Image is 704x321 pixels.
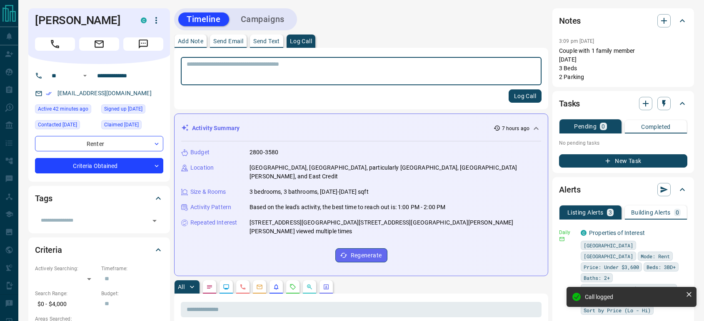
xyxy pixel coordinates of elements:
p: [STREET_ADDRESS][GEOGRAPHIC_DATA][STREET_ADDRESS][GEOGRAPHIC_DATA][PERSON_NAME][PERSON_NAME] view... [250,218,541,236]
p: 3 bedrooms, 3 bathrooms, [DATE]-[DATE] sqft [250,188,369,196]
svg: Lead Browsing Activity [223,284,230,290]
div: Criteria [35,240,163,260]
span: Signed up [DATE] [104,105,142,113]
button: Open [149,215,160,227]
h2: Alerts [559,183,581,196]
p: All [178,284,185,290]
p: Budget [190,148,210,157]
p: Send Email [213,38,243,44]
p: Couple with 1 family member [DATE] 3 Beds 2 Parking [559,47,687,81]
button: Log Call [509,89,542,103]
p: Activity Pattern [190,203,231,212]
button: Open [80,71,90,81]
span: [GEOGRAPHIC_DATA] [584,241,633,249]
div: Criteria Obtained [35,158,163,173]
span: Baths: 2+ [584,274,610,282]
p: 7 hours ago [502,125,529,132]
svg: Requests [290,284,296,290]
a: [EMAIL_ADDRESS][DOMAIN_NAME] [57,90,152,96]
div: Fri Jun 07 2024 [101,120,163,132]
span: Email [79,37,119,51]
p: Repeated Interest [190,218,237,227]
button: Regenerate [335,248,387,262]
div: Tue Jul 15 2025 [35,120,97,132]
p: 3:09 pm [DATE] [559,38,594,44]
p: Based on the lead's activity, the best time to reach out is: 1:00 PM - 2:00 PM [250,203,445,212]
span: Message [123,37,163,51]
h2: Tags [35,192,52,205]
div: Notes [559,11,687,31]
svg: Opportunities [306,284,313,290]
p: No pending tasks [559,137,687,149]
p: $0 - $4,000 [35,297,97,311]
p: Location [190,163,214,172]
h2: Notes [559,14,581,27]
div: Tags [35,188,163,208]
div: Renter [35,136,163,151]
p: Size & Rooms [190,188,226,196]
span: Beds: 3BD+ [647,263,676,271]
div: Alerts [559,180,687,200]
p: Search Range: [35,290,97,297]
div: Tue Aug 12 2025 [35,104,97,116]
svg: Emails [256,284,263,290]
div: Tue Feb 08 2022 [101,104,163,116]
button: Timeline [178,12,229,26]
button: Campaigns [232,12,293,26]
p: 3 [609,210,612,215]
h2: Tasks [559,97,580,110]
div: Call logged [585,294,682,300]
svg: Notes [206,284,213,290]
span: Call [35,37,75,51]
span: Mode: Rent [641,252,670,260]
svg: Calls [240,284,246,290]
svg: Agent Actions [323,284,330,290]
p: [GEOGRAPHIC_DATA], [GEOGRAPHIC_DATA], particularly [GEOGRAPHIC_DATA], [GEOGRAPHIC_DATA][PERSON_NA... [250,163,541,181]
p: 0 [602,123,605,129]
div: Tasks [559,94,687,114]
p: Building Alerts [631,210,671,215]
span: Price: Under $3,600 [584,263,639,271]
h2: Criteria [35,243,62,257]
p: Timeframe: [101,265,163,272]
span: Claimed [DATE] [104,121,139,129]
span: Active 42 minutes ago [38,105,88,113]
a: Properties of Interest [589,230,645,236]
div: condos.ca [581,230,587,236]
div: condos.ca [141,17,147,23]
p: Pending [574,123,597,129]
p: Add Note [178,38,203,44]
svg: Email Verified [46,91,52,96]
div: Activity Summary7 hours ago [181,121,541,136]
svg: Listing Alerts [273,284,280,290]
p: 0 [676,210,679,215]
p: 2800-3580 [250,148,278,157]
p: Log Call [290,38,312,44]
p: Send Text [253,38,280,44]
p: Actively Searching: [35,265,97,272]
button: New Task [559,154,687,168]
svg: Email [559,236,565,242]
p: Daily [559,229,576,236]
span: Contacted [DATE] [38,121,77,129]
p: Completed [641,124,671,130]
p: Activity Summary [192,124,240,133]
p: Listing Alerts [567,210,604,215]
span: [GEOGRAPHIC_DATA] [584,252,633,260]
h1: [PERSON_NAME] [35,14,128,27]
p: Budget: [101,290,163,297]
span: Size: Over 1,000 ft<sup>2</sup> [584,284,674,293]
